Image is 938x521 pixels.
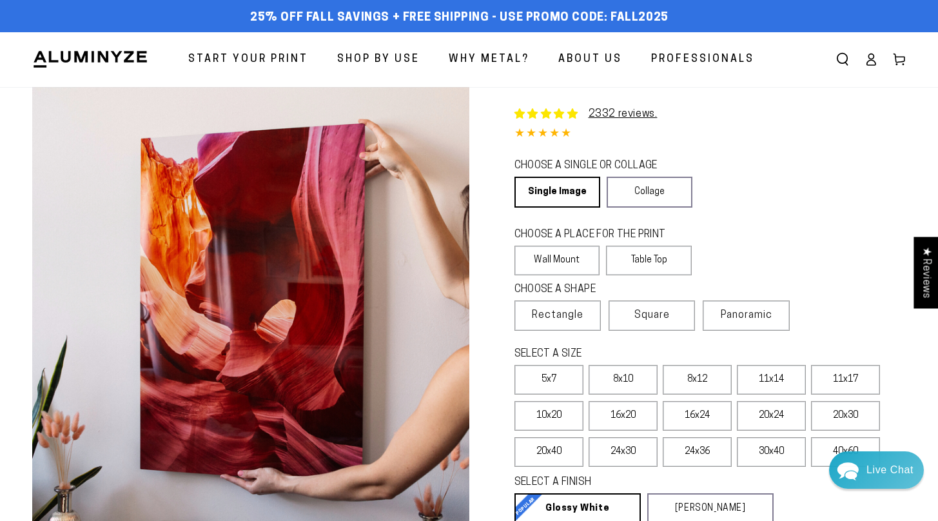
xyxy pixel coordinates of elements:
span: We run on [99,370,175,377]
legend: SELECT A SIZE [514,347,745,362]
legend: CHOOSE A SINGLE OR COLLAGE [514,159,681,173]
label: 40x60 [811,437,880,467]
label: 24x36 [663,437,732,467]
span: Shop By Use [337,50,420,69]
span: Square [634,308,670,323]
label: 11x17 [811,365,880,395]
span: Professionals [651,50,754,69]
span: Start Your Print [188,50,308,69]
label: Wall Mount [514,246,600,275]
img: Helga [148,19,181,53]
label: 30x40 [737,437,806,467]
a: Shop By Use [327,43,429,77]
div: Click to open Judge.me floating reviews tab [914,237,938,308]
legend: CHOOSE A PLACE FOR THE PRINT [514,228,680,242]
a: Single Image [514,177,600,208]
label: 8x12 [663,365,732,395]
label: 11x14 [737,365,806,395]
div: 4.85 out of 5.0 stars [514,125,906,144]
label: 16x24 [663,401,732,431]
a: Start Your Print [179,43,318,77]
a: Why Metal? [439,43,539,77]
img: Marie J [93,19,127,53]
legend: SELECT A FINISH [514,475,745,490]
a: About Us [549,43,632,77]
label: 20x24 [737,401,806,431]
label: 8x10 [589,365,658,395]
div: We usually reply in a few hours. [19,60,255,71]
label: 20x30 [811,401,880,431]
legend: CHOOSE A SHAPE [514,282,682,297]
div: Chat widget toggle [829,451,924,489]
a: Collage [607,177,692,208]
a: 2332 reviews. [589,109,658,119]
label: 24x30 [589,437,658,467]
label: Table Top [606,246,692,275]
span: Panoramic [721,310,772,320]
a: Professionals [641,43,764,77]
div: Contact Us Directly [866,451,914,489]
label: 5x7 [514,365,583,395]
span: Why Metal? [449,50,529,69]
label: 10x20 [514,401,583,431]
img: John [121,19,154,53]
a: Send a Message [87,389,187,409]
label: 20x40 [514,437,583,467]
span: About Us [558,50,622,69]
span: Rectangle [532,308,583,323]
summary: Search our site [828,45,857,74]
span: Re:amaze [138,368,174,377]
span: 25% off FALL Savings + Free Shipping - Use Promo Code: FALL2025 [250,11,669,25]
label: 16x20 [589,401,658,431]
img: Aluminyze [32,50,148,69]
